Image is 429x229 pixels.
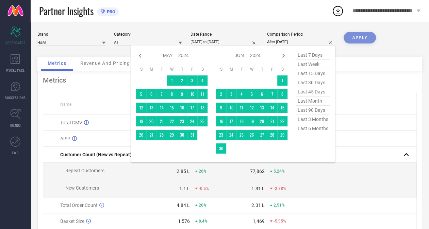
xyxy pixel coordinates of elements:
td: Wed Jun 12 2024 [247,103,257,113]
td: Tue May 07 2024 [156,89,167,99]
td: Sun Jun 23 2024 [216,130,226,140]
td: Wed May 29 2024 [167,130,177,140]
th: Saturday [197,67,208,72]
div: 1.1 L [179,186,190,191]
td: Tue May 14 2024 [156,103,167,113]
td: Fri May 17 2024 [187,103,197,113]
span: last 90 days [296,106,330,115]
span: Name [60,102,71,107]
td: Mon Jun 24 2024 [226,130,236,140]
td: Mon May 06 2024 [146,89,156,99]
th: Thursday [257,67,267,72]
td: Thu May 16 2024 [177,103,187,113]
td: Sun Jun 30 2024 [216,143,226,154]
div: Category [114,32,182,37]
span: 2.51% [274,203,285,208]
td: Tue Jun 04 2024 [236,89,247,99]
div: 2.31 L [251,202,265,208]
td: Sat Jun 29 2024 [277,130,287,140]
span: Metrics [48,60,66,66]
span: last 15 days [296,69,330,78]
td: Fri May 31 2024 [187,130,197,140]
td: Tue Jun 25 2024 [236,130,247,140]
td: Sat Jun 15 2024 [277,103,287,113]
td: Wed Jun 19 2024 [247,116,257,126]
span: last 30 days [296,78,330,87]
td: Wed May 08 2024 [167,89,177,99]
div: 2.85 L [177,169,190,174]
td: Sat Jun 01 2024 [277,75,287,86]
div: Next month [279,52,287,60]
td: Sat May 18 2024 [197,103,208,113]
th: Friday [187,67,197,72]
span: PRO [105,9,115,14]
th: Friday [267,67,277,72]
span: last 7 days [296,51,330,60]
div: 1,469 [253,218,265,224]
td: Fri May 24 2024 [187,116,197,126]
td: Sun May 12 2024 [136,103,146,113]
div: Metrics [43,76,417,84]
td: Sat Jun 08 2024 [277,89,287,99]
td: Fri May 03 2024 [187,75,197,86]
input: Select comparison period [267,38,335,46]
td: Wed May 01 2024 [167,75,177,86]
td: Fri Jun 28 2024 [267,130,277,140]
span: last 45 days [296,87,330,96]
td: Sun May 19 2024 [136,116,146,126]
td: Mon May 27 2024 [146,130,156,140]
span: last week [296,60,330,69]
span: -2.78% [274,186,286,191]
span: TRENDS [10,123,21,128]
td: Tue Jun 18 2024 [236,116,247,126]
td: Thu May 09 2024 [177,89,187,99]
span: Total GMV [60,120,82,125]
span: WORKSPACE [6,68,25,73]
span: 26% [199,169,207,174]
td: Mon Jun 10 2024 [226,103,236,113]
th: Wednesday [247,67,257,72]
span: Repeat Customers [65,168,104,173]
th: Tuesday [156,67,167,72]
td: Sat May 25 2024 [197,116,208,126]
span: SCORECARDS [5,40,26,45]
span: 8.4% [199,219,208,224]
td: Wed May 15 2024 [167,103,177,113]
span: 5.24% [274,169,285,174]
td: Thu Jun 06 2024 [257,89,267,99]
span: New Customers [65,185,99,191]
td: Fri Jun 14 2024 [267,103,277,113]
td: Thu May 23 2024 [177,116,187,126]
td: Thu Jun 20 2024 [257,116,267,126]
td: Tue May 28 2024 [156,130,167,140]
span: last 3 months [296,115,330,124]
th: Monday [146,67,156,72]
td: Wed May 22 2024 [167,116,177,126]
th: Sunday [136,67,146,72]
td: Sun May 05 2024 [136,89,146,99]
div: Open download list [332,5,344,17]
th: Monday [226,67,236,72]
span: Customer Count (New vs Repeat) [60,152,132,157]
td: Wed Jun 26 2024 [247,130,257,140]
span: 20% [199,203,207,208]
th: Saturday [277,67,287,72]
th: Thursday [177,67,187,72]
td: Thu May 02 2024 [177,75,187,86]
span: FWD [12,150,19,155]
span: Partner Insights [39,4,94,18]
span: last 6 months [296,124,330,133]
td: Mon Jun 03 2024 [226,89,236,99]
td: Mon May 20 2024 [146,116,156,126]
td: Fri Jun 07 2024 [267,89,277,99]
div: 77,862 [250,169,265,174]
input: Select date range [191,38,259,46]
span: Basket Size [60,218,84,224]
td: Sun Jun 09 2024 [216,103,226,113]
td: Sun Jun 02 2024 [216,89,226,99]
span: -0.5% [199,186,209,191]
div: Date Range [191,32,259,37]
td: Sat Jun 22 2024 [277,116,287,126]
th: Wednesday [167,67,177,72]
div: Brand [37,32,105,37]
